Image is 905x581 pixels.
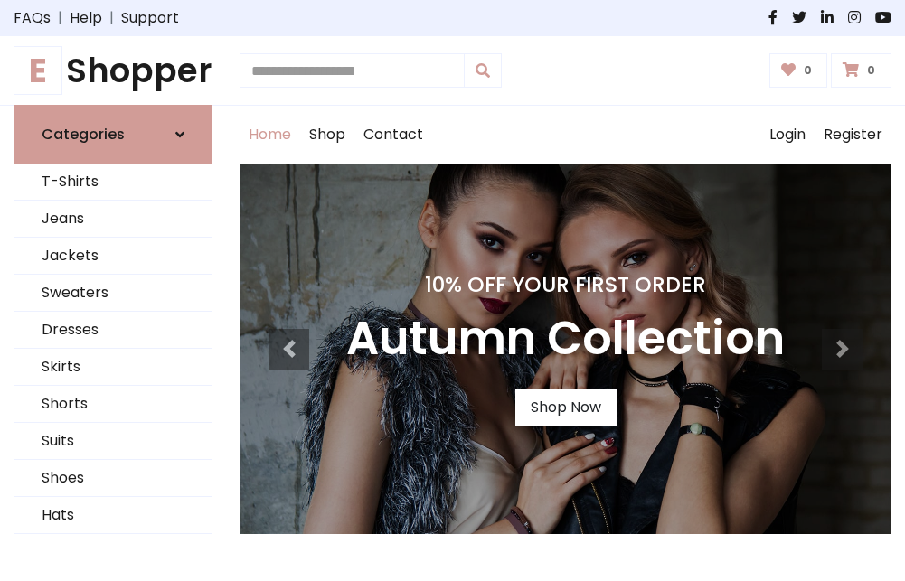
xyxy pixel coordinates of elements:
[102,7,121,29] span: |
[51,7,70,29] span: |
[354,106,432,164] a: Contact
[14,164,212,201] a: T-Shirts
[240,106,300,164] a: Home
[346,272,785,297] h4: 10% Off Your First Order
[14,238,212,275] a: Jackets
[863,62,880,79] span: 0
[14,51,212,90] a: EShopper
[831,53,891,88] a: 0
[121,7,179,29] a: Support
[14,51,212,90] h1: Shopper
[769,53,828,88] a: 0
[815,106,891,164] a: Register
[70,7,102,29] a: Help
[42,126,125,143] h6: Categories
[515,389,617,426] a: Shop Now
[14,423,212,460] a: Suits
[14,201,212,238] a: Jeans
[14,275,212,312] a: Sweaters
[799,62,816,79] span: 0
[14,460,212,497] a: Shoes
[14,349,212,386] a: Skirts
[346,312,785,367] h3: Autumn Collection
[760,106,815,164] a: Login
[14,46,62,95] span: E
[14,105,212,164] a: Categories
[14,497,212,534] a: Hats
[14,386,212,423] a: Shorts
[14,7,51,29] a: FAQs
[300,106,354,164] a: Shop
[14,312,212,349] a: Dresses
